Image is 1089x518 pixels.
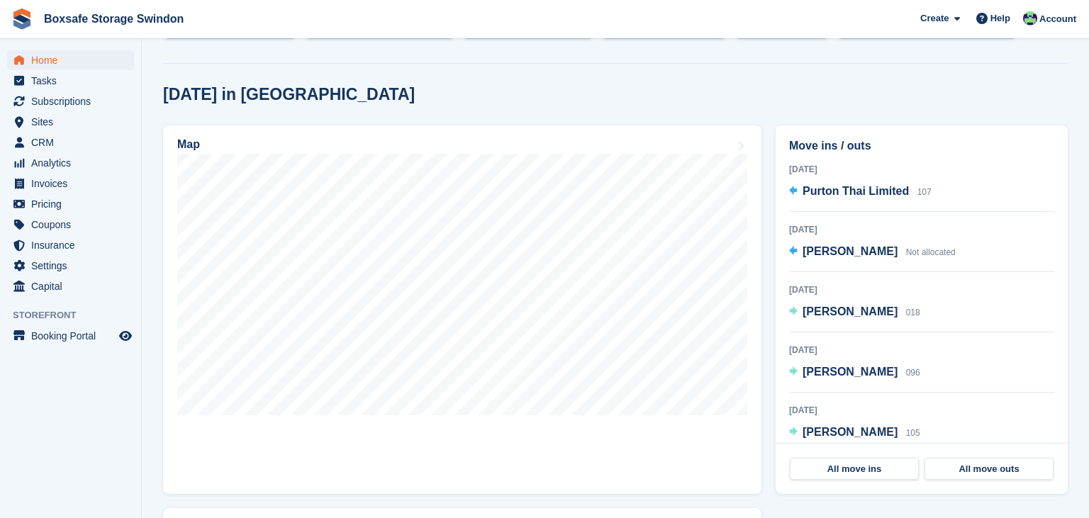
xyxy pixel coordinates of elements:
[906,368,920,378] span: 096
[7,256,134,276] a: menu
[1023,11,1037,26] img: Kim Virabi
[789,424,920,442] a: [PERSON_NAME] 105
[31,326,116,346] span: Booking Portal
[7,194,134,214] a: menu
[789,223,1054,236] div: [DATE]
[789,344,1054,356] div: [DATE]
[789,243,956,261] a: [PERSON_NAME] Not allocated
[31,276,116,296] span: Capital
[906,247,956,257] span: Not allocated
[790,458,919,480] a: All move ins
[7,326,134,346] a: menu
[31,256,116,276] span: Settings
[7,153,134,173] a: menu
[803,305,898,317] span: [PERSON_NAME]
[7,215,134,235] a: menu
[31,235,116,255] span: Insurance
[803,245,898,257] span: [PERSON_NAME]
[789,163,1054,176] div: [DATE]
[7,112,134,132] a: menu
[7,71,134,91] a: menu
[31,153,116,173] span: Analytics
[163,85,415,104] h2: [DATE] in [GEOGRAPHIC_DATA]
[789,364,920,382] a: [PERSON_NAME] 096
[906,428,920,438] span: 105
[1039,12,1076,26] span: Account
[163,125,761,494] a: Map
[789,137,1054,154] h2: Move ins / outs
[803,185,909,197] span: Purton Thai Limited
[31,174,116,193] span: Invoices
[789,283,1054,296] div: [DATE]
[31,71,116,91] span: Tasks
[7,174,134,193] a: menu
[917,187,932,197] span: 107
[906,308,920,317] span: 018
[31,91,116,111] span: Subscriptions
[7,235,134,255] a: menu
[789,183,932,201] a: Purton Thai Limited 107
[7,133,134,152] a: menu
[31,194,116,214] span: Pricing
[31,215,116,235] span: Coupons
[803,366,898,378] span: [PERSON_NAME]
[11,9,33,30] img: stora-icon-8386f47178a22dfd0bd8f6a31ec36ba5ce8667c1dd55bd0f319d3a0aa187defe.svg
[789,303,920,322] a: [PERSON_NAME] 018
[789,404,1054,417] div: [DATE]
[13,308,141,322] span: Storefront
[990,11,1010,26] span: Help
[117,327,134,344] a: Preview store
[803,426,898,438] span: [PERSON_NAME]
[7,91,134,111] a: menu
[177,138,200,151] h2: Map
[920,11,949,26] span: Create
[925,458,1054,480] a: All move outs
[7,50,134,70] a: menu
[31,133,116,152] span: CRM
[7,276,134,296] a: menu
[31,112,116,132] span: Sites
[31,50,116,70] span: Home
[38,7,189,30] a: Boxsafe Storage Swindon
